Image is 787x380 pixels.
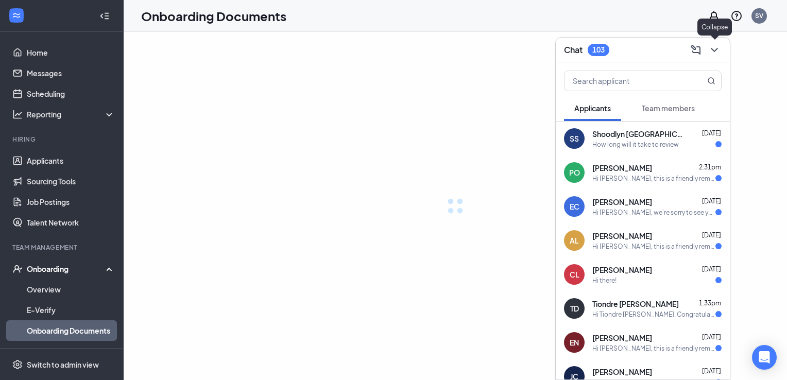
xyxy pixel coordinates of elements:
div: 103 [592,45,605,54]
span: [PERSON_NAME] [592,367,652,377]
svg: Notifications [708,10,720,22]
div: Switch to admin view [27,359,99,370]
div: AL [570,235,579,246]
span: [DATE] [702,129,721,137]
div: Onboarding [27,264,115,274]
div: PO [569,167,580,178]
a: Talent Network [27,212,115,233]
div: Hi [PERSON_NAME], this is a friendly reminder. Your interview with [DEMOGRAPHIC_DATA]-fil-A for B... [592,174,715,183]
span: [DATE] [702,231,721,239]
a: Home [27,42,115,63]
svg: Settings [12,359,23,370]
svg: Analysis [12,109,23,119]
span: Shoodlyn [GEOGRAPHIC_DATA] [592,129,685,139]
svg: WorkstreamLogo [11,10,22,21]
div: Reporting [27,109,115,119]
div: Collapse [697,19,732,36]
svg: Collapse [99,11,110,21]
div: Hi [PERSON_NAME], we’re sorry to see you go! Your meeting with [DEMOGRAPHIC_DATA]-fil-A for Front... [592,208,715,217]
div: How long will it take to review [592,140,679,149]
svg: QuestionInfo [730,10,743,22]
span: [PERSON_NAME] [592,231,652,241]
span: [DATE] [702,333,721,341]
div: SV [755,11,763,20]
input: Search applicant [564,71,687,91]
h1: Onboarding Documents [141,7,286,25]
span: 2:31pm [699,163,721,171]
div: Open Intercom Messenger [752,345,777,370]
span: [PERSON_NAME] [592,197,652,207]
div: CL [570,269,579,280]
div: EC [570,201,579,212]
a: Messages [27,63,115,83]
span: Applicants [574,103,611,113]
a: Onboarding Documents [27,320,115,341]
a: Applicants [27,150,115,171]
div: Hi [PERSON_NAME], this is a friendly reminder. Your interview with [DEMOGRAPHIC_DATA]-fil-A for F... [592,242,715,251]
div: TD [570,303,579,314]
span: Tiondre [PERSON_NAME] [592,299,679,309]
span: [DATE] [702,367,721,375]
span: Team members [642,103,695,113]
span: [PERSON_NAME] [592,265,652,275]
a: Sourcing Tools [27,171,115,192]
span: [DATE] [702,197,721,205]
div: Team Management [12,243,113,252]
div: Hiring [12,135,113,144]
div: Hi there! [592,276,617,285]
svg: MagnifyingGlass [707,77,715,85]
div: SS [570,133,579,144]
a: Scheduling [27,83,115,104]
a: Job Postings [27,192,115,212]
span: [PERSON_NAME] [592,333,652,343]
svg: UserCheck [12,264,23,274]
div: Hi [PERSON_NAME], this is a friendly reminder. Your interview with [DEMOGRAPHIC_DATA]-fil-A for F... [592,344,715,353]
svg: ComposeMessage [690,44,702,56]
div: Hi Tiondre [PERSON_NAME]. Congratulations, your onsite interview with [DEMOGRAPHIC_DATA]-fil-A fo... [592,310,715,319]
span: [DATE] [702,265,721,273]
span: 1:33pm [699,299,721,307]
a: Activity log [27,341,115,361]
span: [PERSON_NAME] [592,163,652,173]
button: ComposeMessage [687,42,703,58]
h3: Chat [564,44,583,56]
a: Overview [27,279,115,300]
a: E-Verify [27,300,115,320]
svg: ChevronDown [708,44,721,56]
div: EN [570,337,579,348]
button: ChevronDown [705,42,722,58]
